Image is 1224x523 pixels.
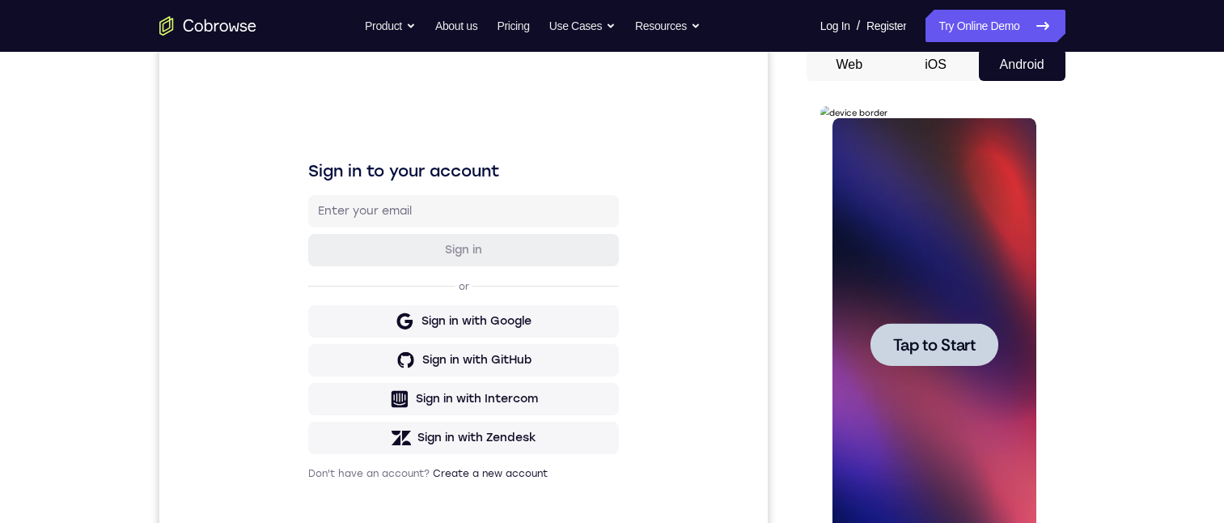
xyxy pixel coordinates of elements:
[857,16,860,36] span: /
[866,10,906,42] a: Register
[820,10,850,42] a: Log In
[497,10,529,42] a: Pricing
[296,232,313,244] p: or
[807,49,893,81] button: Web
[258,381,377,398] div: Sign in with Zendesk
[925,10,1065,42] a: Try Online Demo
[435,10,477,42] a: About us
[273,419,388,431] a: Create a new account
[262,265,372,281] div: Sign in with Google
[149,296,460,328] button: Sign in with GitHub
[149,373,460,406] button: Sign in with Zendesk
[149,334,460,367] button: Sign in with Intercom
[50,217,178,260] button: Tap to Start
[365,10,416,42] button: Product
[73,231,155,247] span: Tap to Start
[149,257,460,289] button: Sign in with Google
[159,16,256,36] a: Go to the home page
[149,419,460,432] p: Don't have an account?
[979,49,1065,81] button: Android
[256,342,379,359] div: Sign in with Intercom
[549,10,616,42] button: Use Cases
[892,49,979,81] button: iOS
[263,304,372,320] div: Sign in with GitHub
[635,10,701,42] button: Resources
